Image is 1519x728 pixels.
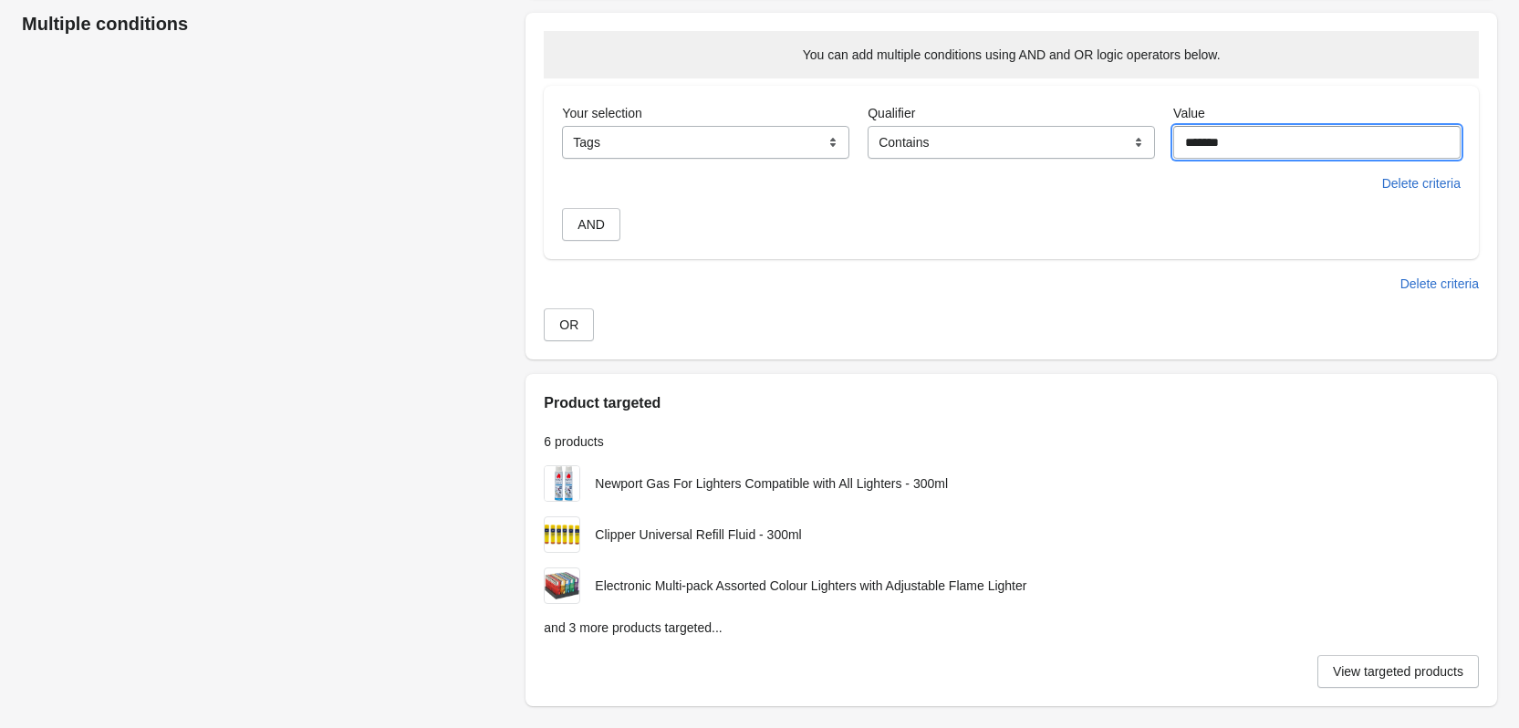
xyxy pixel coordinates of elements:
span: Delete criteria [1400,276,1479,291]
p: and 3 more products targeted... [544,619,1479,637]
button: AND [562,208,620,241]
span: Qualifier [868,106,915,120]
span: Newport Gas For Lighters Compatible with All Lighters - 300ml [595,476,948,491]
span: Electronic Multi-pack Assorted Colour Lighters with Adjustable Flame Lighter [595,578,1026,593]
img: Newport Gas For Lighters Compatible with All Lighters - 300ml [545,466,579,501]
p: You can add multiple conditions using AND and OR logic operators below. [803,46,1221,64]
button: View targeted products [1317,655,1479,688]
button: OR [544,308,594,341]
span: OR [559,317,578,332]
span: Delete criteria [1382,176,1461,191]
button: Delete criteria [1393,267,1486,300]
p: Multiple conditions [22,13,507,35]
img: Clipper Universal Refill Fluid - 300ml [545,525,579,546]
span: Clipper Universal Refill Fluid - 300ml [595,527,801,542]
button: Delete criteria [1375,167,1468,200]
p: 6 products [544,432,1479,451]
span: Value [1173,106,1205,120]
h2: Product targeted [544,392,1479,414]
img: Electronic Multi-pack Assorted Colour Lighters with Adjustable Flame Lighter [545,572,579,599]
span: AND [577,217,605,232]
span: Your selection [562,106,641,120]
span: View targeted products [1333,664,1463,679]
